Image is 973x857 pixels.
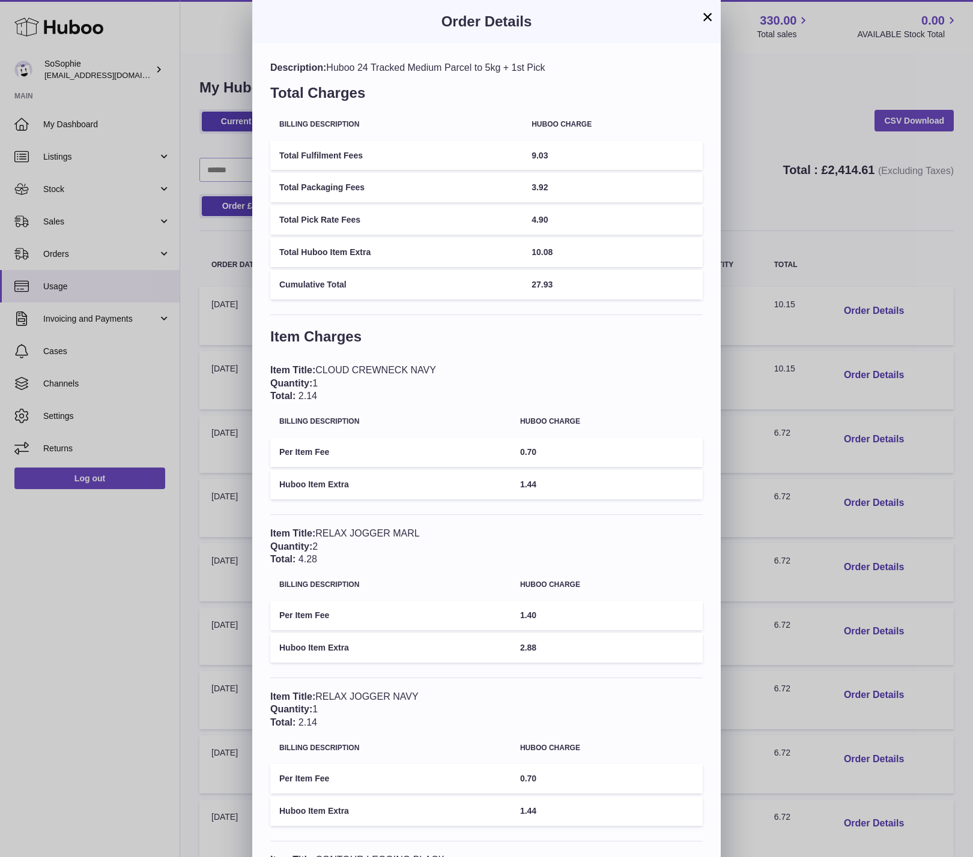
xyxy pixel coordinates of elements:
[270,83,703,109] h3: Total Charges
[270,205,523,235] td: Total Pick Rate Fees
[532,182,548,192] span: 3.92
[532,280,553,289] span: 27.93
[520,643,536,652] span: 2.88
[270,238,523,267] td: Total Huboo Item Extra
[270,364,703,403] div: CLOUD CREWNECK NAVY 1
[270,691,315,702] span: Item Title:
[270,527,703,566] div: RELAX JOGGER MARL 2
[270,409,511,435] th: Billing Description
[270,735,511,761] th: Billing Description
[511,735,703,761] th: Huboo charge
[270,528,315,538] span: Item Title:
[299,391,317,401] span: 2.14
[270,633,511,663] td: Huboo Item Extra
[270,391,296,401] span: Total:
[270,764,511,793] td: Per Item Fee
[520,610,536,620] span: 1.40
[270,690,703,729] div: RELAX JOGGER NAVY 1
[270,378,312,388] span: Quantity:
[270,601,511,630] td: Per Item Fee
[270,61,703,74] div: Huboo 24 Tracked Medium Parcel to 5kg + 1st Pick
[270,141,523,170] td: Total Fulfilment Fees
[270,112,523,137] th: Billing Description
[299,554,317,564] span: 4.28
[270,62,326,73] span: Description:
[511,409,703,435] th: Huboo charge
[532,151,548,160] span: 9.03
[520,480,536,489] span: 1.44
[523,112,703,137] th: Huboo charge
[270,365,315,375] span: Item Title:
[270,12,703,31] h3: Order Details
[270,796,511,826] td: Huboo Item Extra
[270,717,296,727] span: Total:
[270,270,523,299] td: Cumulative Total
[270,541,312,552] span: Quantity:
[532,247,553,257] span: 10.08
[270,554,296,564] span: Total:
[270,470,511,499] td: Huboo Item Extra
[270,572,511,598] th: Billing Description
[520,447,536,457] span: 0.70
[700,10,715,24] button: ×
[270,173,523,202] td: Total Packaging Fees
[270,438,511,467] td: Per Item Fee
[299,717,317,727] span: 2.14
[270,327,703,352] h3: Item Charges
[520,806,536,816] span: 1.44
[511,572,703,598] th: Huboo charge
[532,215,548,224] span: 4.90
[270,704,312,714] span: Quantity:
[520,774,536,783] span: 0.70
